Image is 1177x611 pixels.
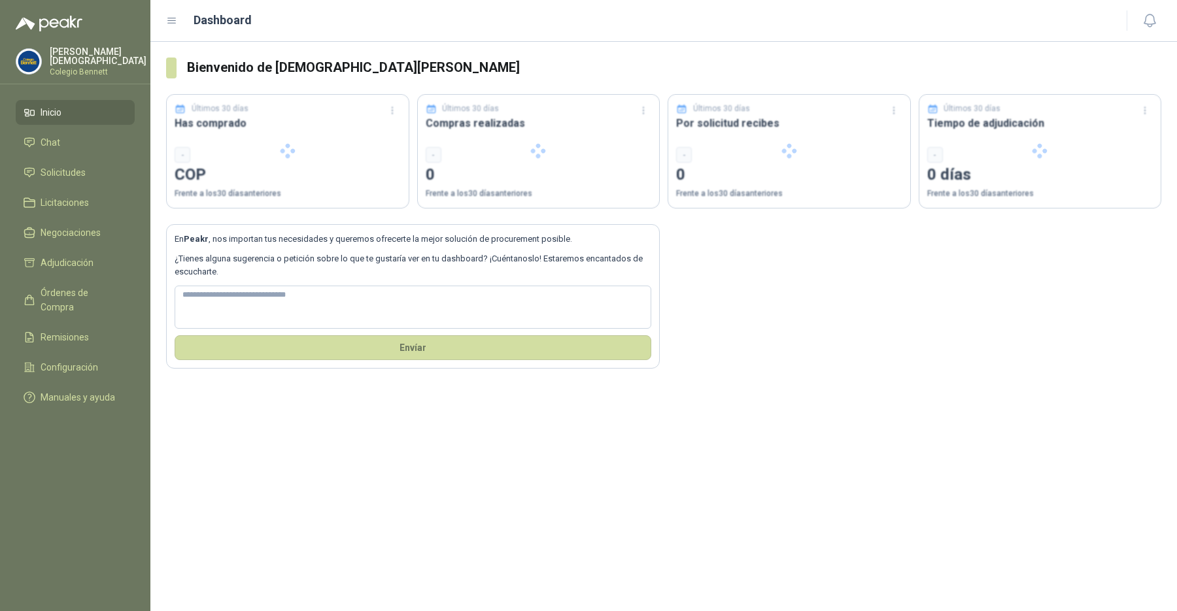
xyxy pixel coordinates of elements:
a: Configuración [16,355,135,380]
span: Licitaciones [41,195,89,210]
p: En , nos importan tus necesidades y queremos ofrecerte la mejor solución de procurement posible. [175,233,651,246]
h1: Dashboard [194,11,252,29]
span: Configuración [41,360,98,374]
span: Órdenes de Compra [41,286,122,314]
img: Logo peakr [16,16,82,31]
a: Adjudicación [16,250,135,275]
button: Envíar [175,335,651,360]
span: Chat [41,135,60,150]
a: Licitaciones [16,190,135,215]
span: Remisiones [41,330,89,344]
p: Colegio Bennett [50,68,146,76]
span: Inicio [41,105,61,120]
img: Company Logo [16,49,41,74]
p: ¿Tienes alguna sugerencia o petición sobre lo que te gustaría ver en tu dashboard? ¡Cuéntanoslo! ... [175,252,651,279]
a: Negociaciones [16,220,135,245]
a: Remisiones [16,325,135,350]
a: Solicitudes [16,160,135,185]
span: Negociaciones [41,225,101,240]
h3: Bienvenido de [DEMOGRAPHIC_DATA][PERSON_NAME] [187,58,1161,78]
span: Manuales y ayuda [41,390,115,405]
a: Inicio [16,100,135,125]
a: Órdenes de Compra [16,280,135,320]
b: Peakr [184,234,209,244]
a: Chat [16,130,135,155]
a: Manuales y ayuda [16,385,135,410]
span: Solicitudes [41,165,86,180]
span: Adjudicación [41,256,94,270]
p: [PERSON_NAME] [DEMOGRAPHIC_DATA] [50,47,146,65]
